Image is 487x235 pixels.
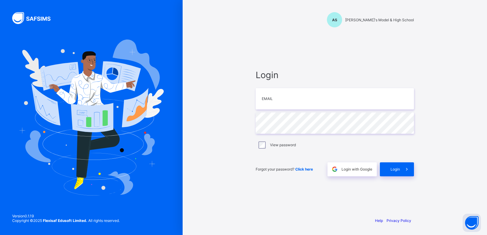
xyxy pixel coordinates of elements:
span: AS [332,18,337,22]
a: Privacy Policy [387,218,411,223]
strong: Flexisaf Edusoft Limited. [43,218,87,223]
a: Click here [295,167,313,171]
span: Version 0.1.19 [12,214,120,218]
button: Open asap [463,214,481,232]
span: Login [391,167,400,171]
span: Copyright © 2025 All rights reserved. [12,218,120,223]
label: View password [270,143,296,147]
img: SAFSIMS Logo [12,12,58,24]
span: Forgot your password? [256,167,313,171]
img: google.396cfc9801f0270233282035f929180a.svg [331,166,338,173]
a: Help [375,218,383,223]
span: Login with Google [342,167,372,171]
img: Hero Image [19,40,164,195]
span: Login [256,70,414,80]
span: [PERSON_NAME]'s Model & High School [345,18,414,22]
